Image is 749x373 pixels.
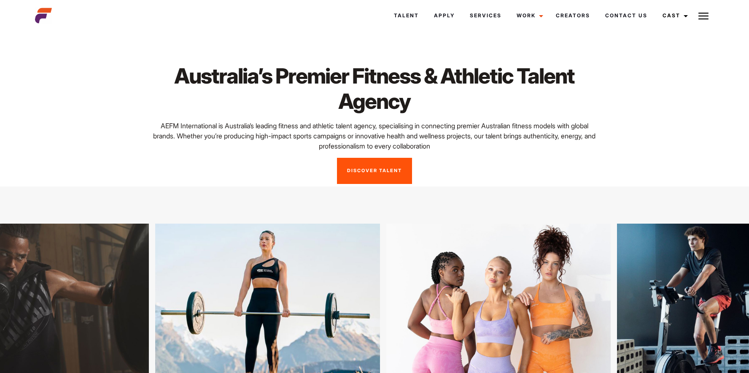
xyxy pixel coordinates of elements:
a: Work [509,4,548,27]
h1: Australia’s Premier Fitness & Athletic Talent Agency [150,63,599,114]
a: Apply [426,4,462,27]
img: Burger icon [698,11,709,21]
a: Cast [655,4,693,27]
img: cropped-aefm-brand-fav-22-square.png [35,7,52,24]
a: Discover Talent [337,158,412,184]
p: AEFM International is Australia’s leading fitness and athletic talent agency, specialising in con... [150,121,599,151]
a: Contact Us [598,4,655,27]
a: Creators [548,4,598,27]
a: Services [462,4,509,27]
a: Talent [386,4,426,27]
